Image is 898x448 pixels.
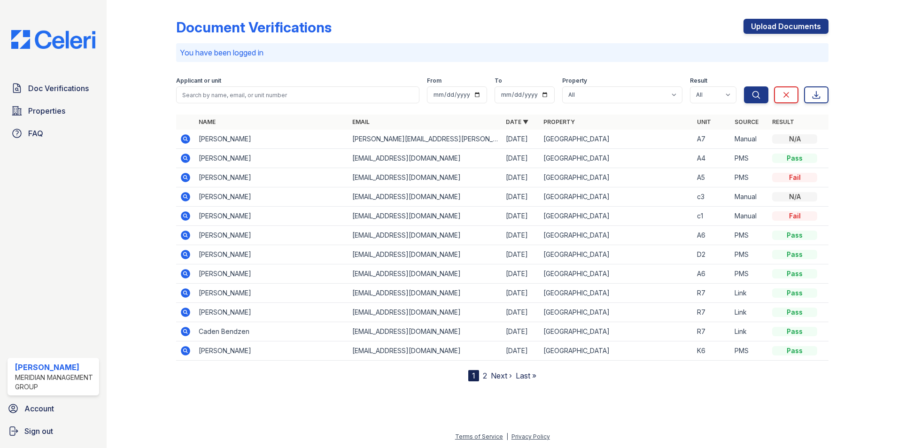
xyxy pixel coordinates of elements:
div: Pass [772,327,817,336]
td: c1 [693,207,731,226]
td: PMS [731,245,768,264]
td: Link [731,284,768,303]
td: D2 [693,245,731,264]
td: [DATE] [502,226,540,245]
label: Applicant or unit [176,77,221,85]
label: Result [690,77,707,85]
td: [GEOGRAPHIC_DATA] [540,226,693,245]
td: Manual [731,207,768,226]
td: PMS [731,149,768,168]
td: [EMAIL_ADDRESS][DOMAIN_NAME] [348,207,502,226]
div: Pass [772,269,817,278]
a: Sign out [4,422,103,440]
td: [DATE] [502,187,540,207]
td: PMS [731,226,768,245]
td: [PERSON_NAME] [195,264,348,284]
a: Terms of Service [455,433,503,440]
div: N/A [772,192,817,201]
td: [EMAIL_ADDRESS][DOMAIN_NAME] [348,303,502,322]
div: Fail [772,211,817,221]
a: Result [772,118,794,125]
td: [DATE] [502,245,540,264]
td: [EMAIL_ADDRESS][DOMAIN_NAME] [348,245,502,264]
td: [EMAIL_ADDRESS][DOMAIN_NAME] [348,168,502,187]
td: [DATE] [502,303,540,322]
td: [GEOGRAPHIC_DATA] [540,284,693,303]
img: CE_Logo_Blue-a8612792a0a2168367f1c8372b55b34899dd931a85d93a1a3d3e32e68fde9ad4.png [4,30,103,49]
a: Upload Documents [743,19,828,34]
td: [GEOGRAPHIC_DATA] [540,149,693,168]
div: Pass [772,346,817,355]
td: [PERSON_NAME] [195,245,348,264]
td: [DATE] [502,322,540,341]
a: Last » [516,371,536,380]
a: Properties [8,101,99,120]
a: FAQ [8,124,99,143]
td: R7 [693,284,731,303]
td: R7 [693,322,731,341]
td: PMS [731,341,768,361]
td: [GEOGRAPHIC_DATA] [540,168,693,187]
a: Email [352,118,370,125]
td: Manual [731,130,768,149]
td: [EMAIL_ADDRESS][DOMAIN_NAME] [348,341,502,361]
div: Pass [772,154,817,163]
div: 1 [468,370,479,381]
a: 2 [483,371,487,380]
span: Properties [28,105,65,116]
td: [GEOGRAPHIC_DATA] [540,264,693,284]
td: [DATE] [502,341,540,361]
td: Link [731,322,768,341]
td: [DATE] [502,168,540,187]
span: Account [24,403,54,414]
div: Pass [772,288,817,298]
p: You have been logged in [180,47,825,58]
input: Search by name, email, or unit number [176,86,419,103]
td: [GEOGRAPHIC_DATA] [540,303,693,322]
td: K6 [693,341,731,361]
td: A6 [693,226,731,245]
td: [EMAIL_ADDRESS][DOMAIN_NAME] [348,187,502,207]
a: Property [543,118,575,125]
td: PMS [731,264,768,284]
div: N/A [772,134,817,144]
td: [PERSON_NAME] [195,284,348,303]
td: c3 [693,187,731,207]
td: A7 [693,130,731,149]
td: [DATE] [502,264,540,284]
td: [PERSON_NAME] [195,149,348,168]
a: Unit [697,118,711,125]
td: [PERSON_NAME] [195,207,348,226]
td: [DATE] [502,207,540,226]
span: Doc Verifications [28,83,89,94]
div: Meridian Management Group [15,373,95,392]
td: [DATE] [502,130,540,149]
td: [PERSON_NAME] [195,168,348,187]
td: PMS [731,168,768,187]
td: [EMAIL_ADDRESS][DOMAIN_NAME] [348,284,502,303]
td: [EMAIL_ADDRESS][DOMAIN_NAME] [348,264,502,284]
div: Pass [772,231,817,240]
td: [DATE] [502,284,540,303]
td: [EMAIL_ADDRESS][DOMAIN_NAME] [348,322,502,341]
div: | [506,433,508,440]
td: [EMAIL_ADDRESS][DOMAIN_NAME] [348,149,502,168]
td: A5 [693,168,731,187]
div: Document Verifications [176,19,332,36]
td: Manual [731,187,768,207]
td: [PERSON_NAME] [195,341,348,361]
td: [GEOGRAPHIC_DATA] [540,341,693,361]
label: To [495,77,502,85]
td: [PERSON_NAME][EMAIL_ADDRESS][PERSON_NAME][DOMAIN_NAME] [348,130,502,149]
td: [GEOGRAPHIC_DATA] [540,245,693,264]
td: [PERSON_NAME] [195,226,348,245]
label: From [427,77,441,85]
a: Date ▼ [506,118,528,125]
span: Sign out [24,425,53,437]
span: FAQ [28,128,43,139]
a: Source [735,118,759,125]
a: Doc Verifications [8,79,99,98]
td: [GEOGRAPHIC_DATA] [540,322,693,341]
td: [DATE] [502,149,540,168]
